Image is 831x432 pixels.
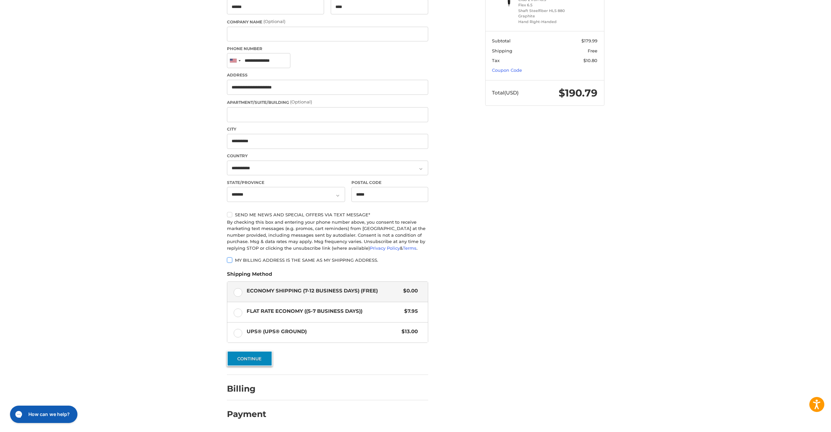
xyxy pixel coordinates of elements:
[518,8,569,19] li: Shaft Steelfiber HLS 880 Graphite
[518,19,569,25] li: Hand Right-Handed
[227,257,428,263] label: My billing address is the same as my shipping address.
[247,287,400,295] span: Economy Shipping (7-12 Business Days) (Free)
[227,153,428,159] label: Country
[492,67,522,73] a: Coupon Code
[400,287,418,295] span: $0.00
[588,48,597,53] span: Free
[227,219,428,252] div: By checking this box and entering your phone number above, you consent to receive marketing text ...
[492,58,500,63] span: Tax
[492,38,511,43] span: Subtotal
[581,38,597,43] span: $179.99
[370,245,400,251] a: Privacy Policy
[227,409,266,419] h2: Payment
[290,99,312,104] small: (Optional)
[227,180,345,186] label: State/Province
[559,87,597,99] span: $190.79
[227,99,428,105] label: Apartment/Suite/Building
[227,351,272,366] button: Continue
[227,270,272,281] legend: Shipping Method
[227,18,428,25] label: Company Name
[263,19,285,24] small: (Optional)
[351,180,428,186] label: Postal Code
[401,307,418,315] span: $7.95
[247,328,398,336] span: UPS® (UPS® Ground)
[403,245,417,251] a: Terms
[398,328,418,336] span: $13.00
[227,384,266,394] h2: Billing
[227,53,243,68] div: United States: +1
[492,89,519,96] span: Total (USD)
[583,58,597,63] span: $10.80
[776,414,831,432] iframe: Google Customer Reviews
[227,72,428,78] label: Address
[227,126,428,132] label: City
[7,403,79,425] iframe: Gorgias live chat messenger
[492,48,512,53] span: Shipping
[247,307,401,315] span: Flat Rate Economy ((5-7 Business Days))
[227,212,428,217] label: Send me news and special offers via text message*
[227,46,428,52] label: Phone Number
[518,2,569,8] li: Flex 6.5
